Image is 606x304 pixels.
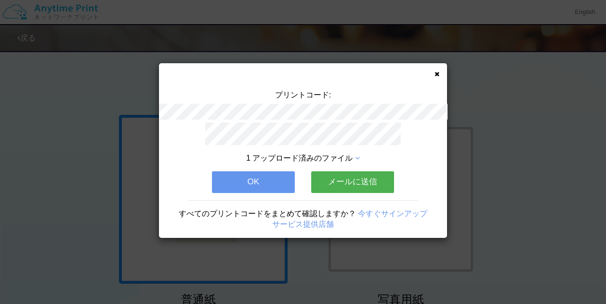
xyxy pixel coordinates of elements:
[311,171,394,193] button: メールに送信
[275,91,331,99] span: プリントコード:
[212,171,295,193] button: OK
[272,220,334,228] a: サービス提供店舗
[246,154,353,162] span: 1 アップロード済みのファイル
[358,209,427,218] a: 今すぐサインアップ
[179,209,356,218] span: すべてのプリントコードをまとめて確認しますか？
